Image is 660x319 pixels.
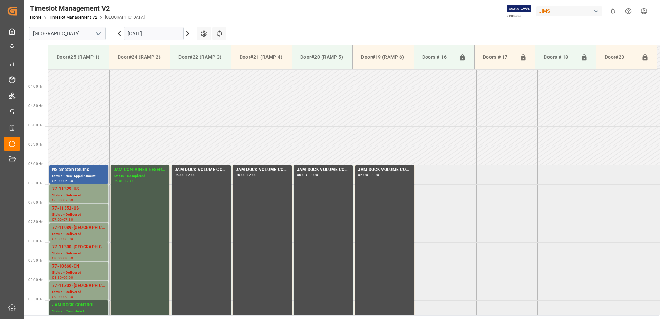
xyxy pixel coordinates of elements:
div: 06:00 [358,173,368,176]
img: Exertis%20JAM%20-%20Email%20Logo.jpg_1722504956.jpg [507,5,531,17]
div: 06:00 [52,179,62,182]
div: 07:00 [63,199,73,202]
div: 77-11329-US [52,186,106,193]
div: 08:30 [52,276,62,279]
div: 77-10660-CN [52,263,106,270]
div: 07:30 [52,237,62,240]
div: - [62,276,63,279]
div: 09:30 [63,295,73,298]
div: Door#22 (RAMP 3) [176,51,225,64]
div: 77-11300-[GEOGRAPHIC_DATA] [52,244,106,251]
div: Door#21 (RAMP 4) [237,51,286,64]
div: Status - Delivered [52,193,106,199]
div: Status - Delivered [52,270,106,276]
div: 77-11352-US [52,205,106,212]
button: Help Center [621,3,636,19]
span: 09:30 Hr [28,297,42,301]
div: - [62,315,63,318]
div: Doors # 16 [419,51,456,64]
div: 77-11302-[GEOGRAPHIC_DATA] [52,282,106,289]
div: - [62,179,63,182]
div: 12:00 [125,179,135,182]
div: 12:00 [369,173,379,176]
span: 04:00 Hr [28,85,42,88]
input: DD.MM.YYYY [124,27,184,40]
div: Status - New Appointment [52,173,106,179]
div: - [307,173,308,176]
div: - [62,257,63,260]
button: JIMS [536,4,605,18]
div: Door#20 (RAMP 5) [298,51,347,64]
div: Door#23 [602,51,639,64]
span: 06:00 Hr [28,162,42,166]
div: 09:00 [63,276,73,279]
div: JAM DOCK CONTROL [52,302,106,309]
button: open menu [93,28,103,39]
div: JIMS [536,6,602,16]
div: - [123,179,124,182]
div: JAM CONTAINER RESERVED [114,166,167,173]
div: - [185,173,186,176]
div: Door#24 (RAMP 2) [115,51,164,64]
div: 07:00 [52,218,62,221]
span: 04:30 Hr [28,104,42,108]
div: 12:00 [247,173,257,176]
div: Door#25 (RAMP 1) [54,51,104,64]
div: 06:00 [236,173,246,176]
a: Timeslot Management V2 [49,15,97,20]
div: Door#19 (RAMP 6) [358,51,408,64]
input: Type to search/select [29,27,106,40]
div: 08:00 [52,257,62,260]
span: 08:00 Hr [28,239,42,243]
div: - [62,237,63,240]
button: show 0 new notifications [605,3,621,19]
div: 77-11089-[GEOGRAPHIC_DATA] [52,224,106,231]
div: 06:30 [63,179,73,182]
div: JAM DOCK VOLUME CONTROL [297,166,350,173]
div: Timeslot Management V2 [30,3,145,13]
div: JAM DOCK VOLUME CONTROL [236,166,289,173]
span: 05:00 Hr [28,123,42,127]
div: 08:00 [63,237,73,240]
div: 09:30 [52,315,62,318]
div: 12:00 [63,315,73,318]
div: - [62,199,63,202]
div: - [62,295,63,298]
div: Doors # 17 [480,51,517,64]
div: Status - Completed [52,309,106,315]
div: Status - Delivered [52,231,106,237]
div: - [62,218,63,221]
div: JAM DOCK VOLUME CONTROL [358,166,411,173]
div: 09:00 [52,295,62,298]
div: NS amazon returns [52,166,106,173]
div: Status - Delivered [52,289,106,295]
div: Status - Delivered [52,212,106,218]
span: 07:00 Hr [28,201,42,204]
div: 12:00 [186,173,196,176]
span: 08:30 Hr [28,259,42,262]
span: 07:30 Hr [28,220,42,224]
div: 06:00 [297,173,307,176]
span: 06:30 Hr [28,181,42,185]
div: 06:00 [175,173,185,176]
div: Doors # 18 [541,51,577,64]
div: - [246,173,247,176]
div: 06:00 [114,179,124,182]
span: 05:30 Hr [28,143,42,146]
div: 06:30 [52,199,62,202]
a: Home [30,15,41,20]
span: 09:00 Hr [28,278,42,282]
div: 07:30 [63,218,73,221]
div: Status - Completed [114,173,167,179]
div: 12:00 [308,173,318,176]
div: - [368,173,369,176]
div: JAM DOCK VOLUME CONTROL [175,166,228,173]
div: 08:30 [63,257,73,260]
div: Status - Delivered [52,251,106,257]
